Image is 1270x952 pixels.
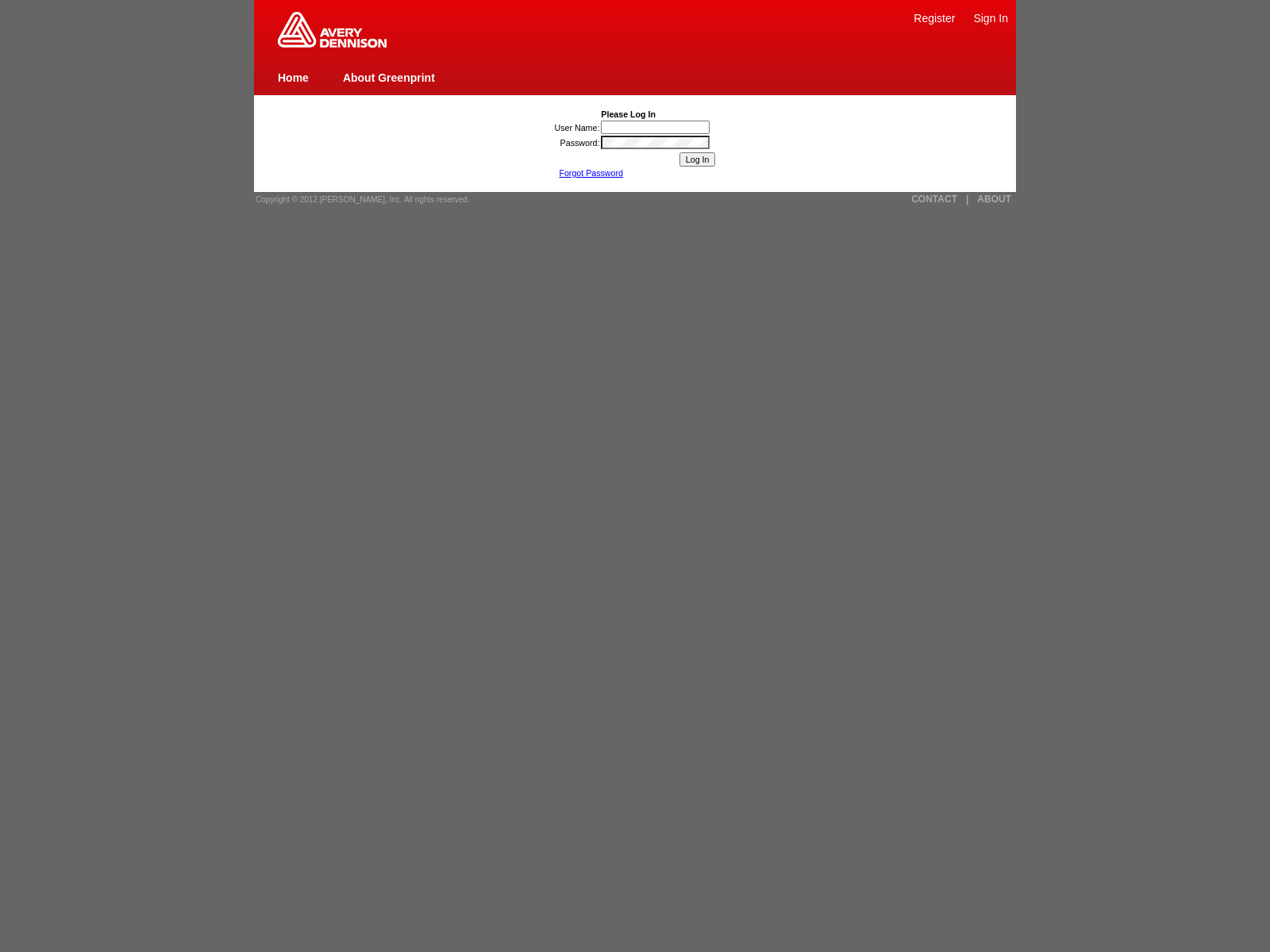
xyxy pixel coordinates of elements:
a: Forgot Password [559,168,623,178]
span: Copyright © 2012 [PERSON_NAME], Inc. All rights reserved. [256,195,470,204]
input: Log In [679,152,716,167]
a: Greenprint [278,40,387,49]
a: Home [278,71,309,84]
img: Home [278,12,387,48]
a: CONTACT [911,194,957,205]
a: About Greenprint [343,71,435,84]
label: Password: [560,138,600,148]
a: Register [914,12,955,25]
a: ABOUT [977,194,1011,205]
a: Sign In [973,12,1008,25]
a: | [966,194,968,205]
b: Please Log In [601,109,656,119]
label: User Name: [555,123,600,132]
